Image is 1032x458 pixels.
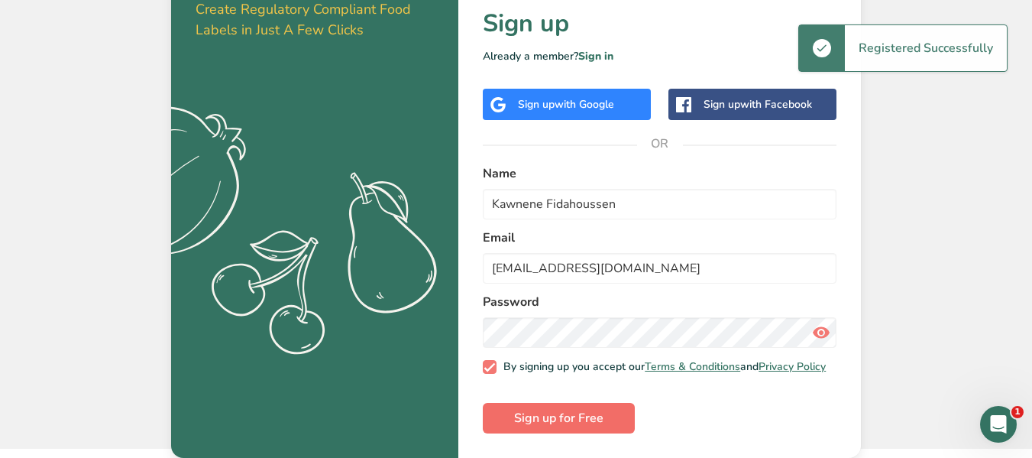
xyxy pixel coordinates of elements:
[483,403,635,434] button: Sign up for Free
[645,359,740,374] a: Terms & Conditions
[555,97,614,112] span: with Google
[845,25,1007,71] div: Registered Successfully
[483,253,836,284] input: email@example.com
[483,164,836,183] label: Name
[759,359,826,374] a: Privacy Policy
[740,97,812,112] span: with Facebook
[514,409,603,427] span: Sign up for Free
[1011,406,1024,418] span: 1
[518,96,614,112] div: Sign up
[497,360,827,374] span: By signing up you accept our and
[483,189,836,219] input: John Doe
[483,5,836,42] h1: Sign up
[483,293,836,311] label: Password
[483,48,836,64] p: Already a member?
[980,406,1017,443] iframe: Intercom live chat
[483,229,836,247] label: Email
[704,96,812,112] div: Sign up
[637,121,683,167] span: OR
[578,49,613,63] a: Sign in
